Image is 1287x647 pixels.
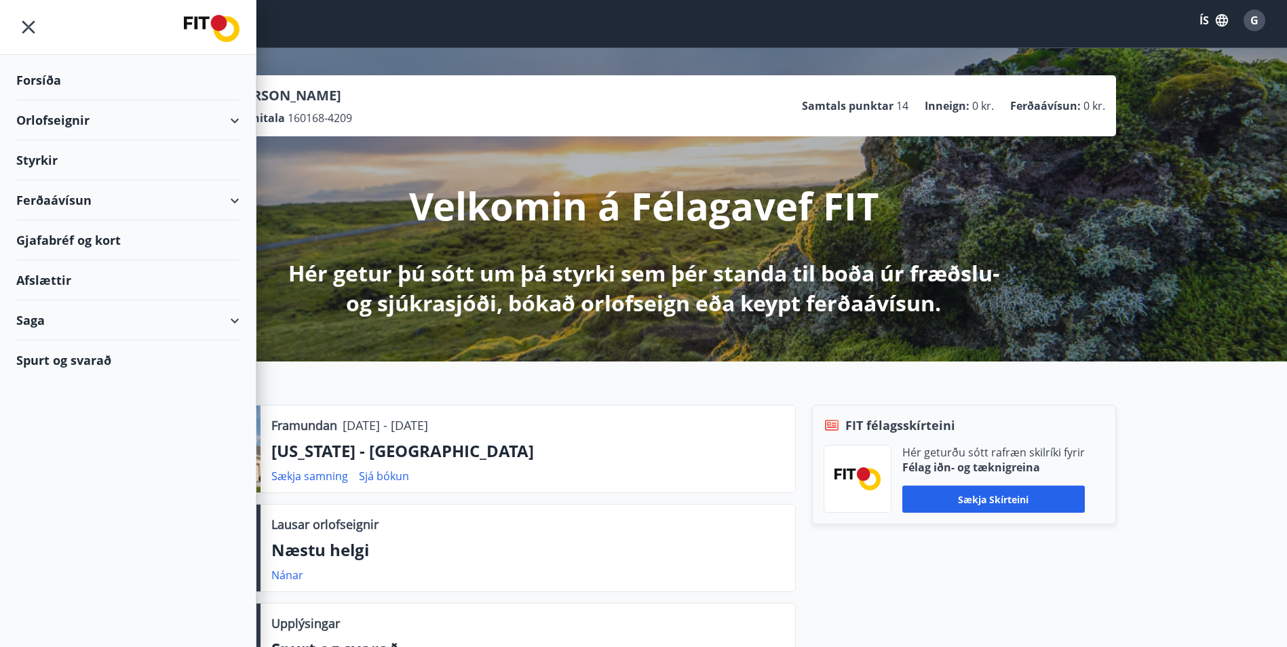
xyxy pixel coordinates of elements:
div: Forsíða [16,60,239,100]
div: Orlofseignir [16,100,239,140]
p: Inneign : [925,98,969,113]
p: Kennitala [231,111,285,125]
span: 160168-4209 [288,111,352,125]
img: FPQVkF9lTnNbbaRSFyT17YYeljoOGk5m51IhT0bO.png [834,467,881,490]
p: Samtals punktar [802,98,894,113]
button: menu [16,15,41,39]
p: [US_STATE] - [GEOGRAPHIC_DATA] [271,439,784,463]
p: Velkomin á Félagavef FIT [409,180,879,231]
p: Lausar orlofseignir [271,515,379,533]
div: Styrkir [16,140,239,180]
div: Saga [16,300,239,340]
a: Sækja samning [271,469,348,484]
p: Hér geturðu sótt rafræn skilríki fyrir [902,445,1085,460]
p: Ferðaávísun : [1010,98,1081,113]
p: [PERSON_NAME] [231,86,352,105]
button: G [1238,4,1271,37]
span: 0 kr. [972,98,994,113]
button: ÍS [1192,8,1235,33]
div: Afslættir [16,260,239,300]
div: Spurt og svarað [16,340,239,380]
p: [DATE] - [DATE] [343,416,428,434]
div: Ferðaávísun [16,180,239,220]
button: Sækja skírteini [902,486,1085,513]
p: Upplýsingar [271,614,340,632]
p: Næstu helgi [271,538,784,562]
a: Sjá bókun [359,469,409,484]
span: 14 [896,98,908,113]
span: FIT félagsskírteini [845,416,955,434]
img: union_logo [184,15,239,42]
div: Gjafabréf og kort [16,220,239,260]
p: Félag iðn- og tæknigreina [902,460,1085,475]
p: Framundan [271,416,337,434]
span: G [1250,13,1259,28]
span: 0 kr. [1083,98,1105,113]
a: Nánar [271,568,303,583]
p: Hér getur þú sótt um þá styrki sem þér standa til boða úr fræðslu- og sjúkrasjóði, bókað orlofsei... [286,258,1002,318]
